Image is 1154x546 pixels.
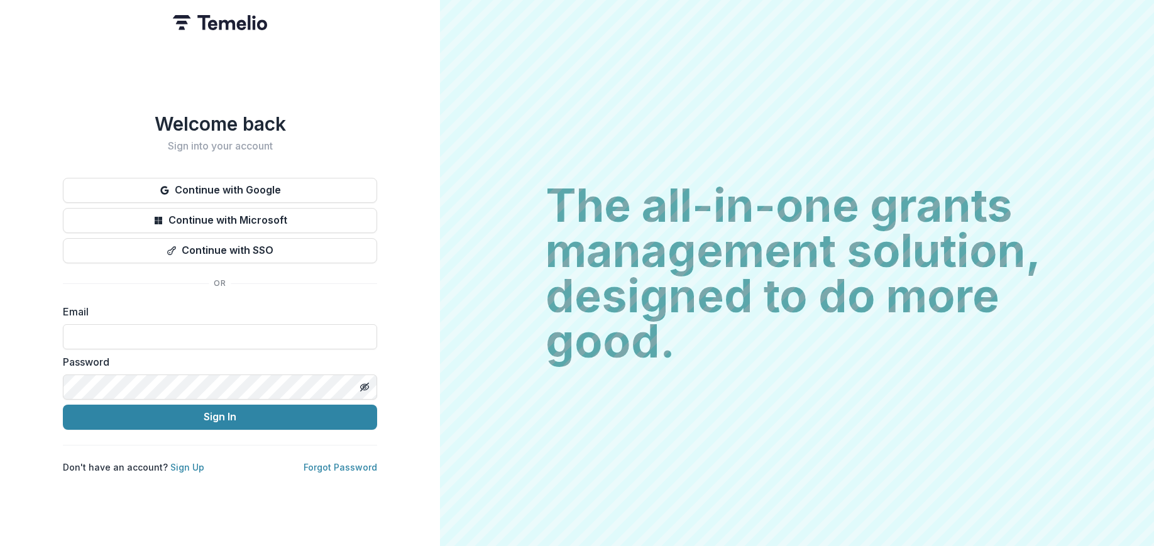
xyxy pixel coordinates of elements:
button: Continue with Microsoft [63,208,377,233]
a: Forgot Password [304,462,377,472]
h2: Sign into your account [63,140,377,152]
img: Temelio [173,15,267,30]
label: Password [63,354,370,369]
p: Don't have an account? [63,461,204,474]
button: Toggle password visibility [354,377,375,397]
a: Sign Up [170,462,204,472]
button: Continue with Google [63,178,377,203]
button: Sign In [63,405,377,430]
button: Continue with SSO [63,238,377,263]
label: Email [63,304,370,319]
h1: Welcome back [63,112,377,135]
